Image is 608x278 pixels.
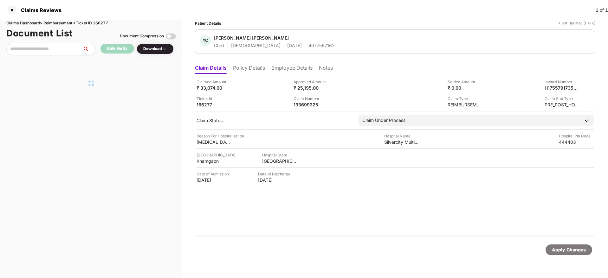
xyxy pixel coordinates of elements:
[448,102,482,108] div: REIMBURSEMENT
[596,7,608,14] div: 1 of 1
[214,42,224,48] div: Child
[197,139,231,145] div: [MEDICAL_DATA]
[162,47,167,52] img: svg+xml;base64,PHN2ZyBpZD0iRHJvcGRvd24tMzJ4MzIiIHhtbG5zPSJodHRwOi8vd3d3LnczLm9yZy8yMDAwL3N2ZyIgd2...
[308,42,335,48] div: 4077567162
[294,85,328,91] div: ₹ 25,195.00
[197,96,231,102] div: Ticket Id
[558,20,595,26] div: *Last Updated [DATE]
[262,152,297,158] div: Hospital State
[82,43,95,55] button: search
[197,152,236,158] div: [GEOGRAPHIC_DATA]
[294,102,328,108] div: 133699325
[197,158,231,164] div: Khamgaon
[294,79,328,85] div: Approved Amount
[559,139,594,145] div: 444403
[197,133,244,139] div: Reason For Hospitalisation
[294,96,328,102] div: Claim Number
[362,117,405,124] div: Claim Under Process
[552,246,586,253] div: Apply Changes
[107,46,127,52] div: Bulk Verify
[231,42,281,48] div: [DEMOGRAPHIC_DATA]
[448,96,482,102] div: Claim Type
[384,139,419,145] div: Silvercity Multispeciality Hospital
[166,31,176,41] img: svg+xml;base64,PHN2ZyBpZD0iVG9nZ2xlLTMyeDMyIiB4bWxucz0iaHR0cDovL3d3dy53My5vcmcvMjAwMC9zdmciIHdpZH...
[287,42,302,48] div: [DATE]
[258,171,293,177] div: Date of Discharge
[195,20,221,26] div: Patient Details
[197,79,231,85] div: Claimed Amount
[258,177,293,183] div: [DATE]
[197,102,231,108] div: 166277
[584,117,590,124] img: downArrowIcon
[197,117,352,123] div: Claim Status
[271,65,313,74] li: Employee Details
[448,79,482,85] div: Settled Amount
[233,65,265,74] li: Policy Details
[262,158,297,164] div: [GEOGRAPHIC_DATA]
[197,85,231,91] div: ₹ 33,074.00
[545,79,579,85] div: Inward Number
[120,33,164,39] div: Document Compression
[319,65,333,74] li: Notes
[200,35,211,46] div: YC
[545,85,579,91] div: H17557917358982112001
[82,47,95,52] span: search
[17,7,61,13] div: Claims Reviews
[559,133,594,139] div: Hospital Pin Code
[448,85,482,91] div: ₹ 0.00
[197,177,231,183] div: [DATE]
[6,26,73,40] h1: Document List
[214,35,289,41] div: [PERSON_NAME] [PERSON_NAME]
[384,133,419,139] div: Hospital Name
[545,96,579,102] div: Claim Sub Type
[195,65,227,74] li: Claim Details
[197,171,231,177] div: Date of Admission
[6,20,176,26] div: Claims Dashboard > Reimbursement > Ticket ID 166277
[545,102,579,108] div: PRE_POST_HOSPITALIZATION_REIMBURSEMENT
[143,46,167,52] div: Download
